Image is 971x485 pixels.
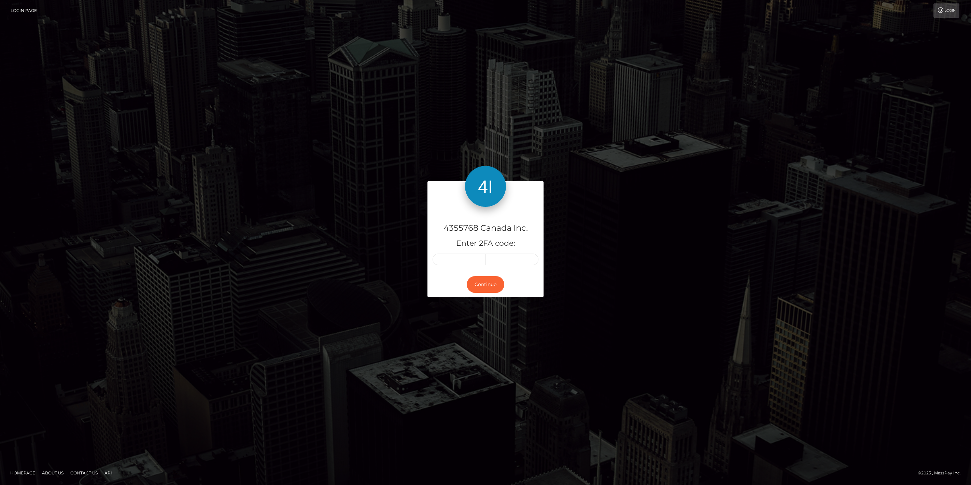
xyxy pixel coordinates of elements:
a: About Us [39,468,66,478]
a: Homepage [8,468,38,478]
h5: Enter 2FA code: [433,238,538,249]
a: Login Page [11,3,37,18]
div: © 2025 , MassPay Inc. [918,469,966,477]
a: API [102,468,115,478]
button: Continue [467,276,504,293]
a: Contact Us [68,468,100,478]
img: 4355768 Canada Inc. [465,166,506,207]
h4: 4355768 Canada Inc. [433,222,538,234]
a: Login [933,3,959,18]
